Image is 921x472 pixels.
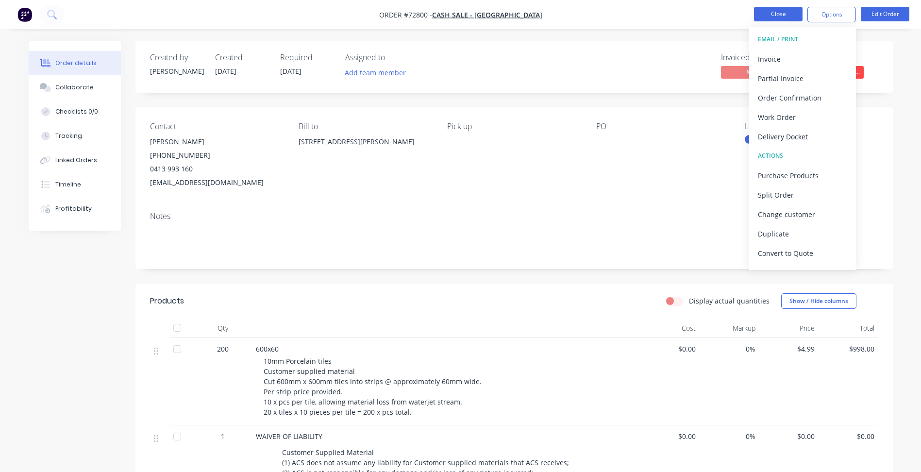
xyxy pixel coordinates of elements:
div: Created [215,53,268,62]
div: [PERSON_NAME][PHONE_NUMBER]0413 993 160[EMAIL_ADDRESS][DOMAIN_NAME] [150,135,283,189]
div: 0413 993 160 [150,162,283,176]
div: Profitability [55,204,92,213]
div: Collaborate [55,83,94,92]
div: Price [759,319,819,338]
div: Required [280,53,334,62]
div: Cost [640,319,700,338]
button: Order details [29,51,121,75]
button: Linked Orders [29,148,121,172]
button: Timeline [29,172,121,197]
span: $0.00 [822,431,874,441]
span: $0.00 [644,344,696,354]
div: Total [819,319,878,338]
span: 600x60 [256,344,279,354]
div: EMAIL / PRINT [758,33,847,46]
div: Created by [150,53,203,62]
label: Display actual quantities [689,296,770,306]
button: Invoice [749,49,856,68]
div: Notes [150,212,878,221]
button: ACTIONS [749,146,856,166]
div: Order details [55,59,97,67]
div: Invoiced [721,53,794,62]
div: Convert to Quote [758,246,847,260]
span: No [721,66,779,78]
span: 10mm Porcelain tiles Customer supplied material Cut 600mm x 600mm tiles into strips @ approximate... [264,356,482,417]
div: Customer Supplied Material [745,135,830,144]
div: [PHONE_NUMBER] [150,149,283,162]
button: Collaborate [29,75,121,100]
span: 0% [703,344,755,354]
button: Convert to Quote [749,243,856,263]
div: Bill to [299,122,432,131]
button: Purchase Products [749,166,856,185]
span: 1 [221,431,225,441]
div: Archive [758,266,847,280]
div: Change customer [758,207,847,221]
div: Work Order [758,110,847,124]
div: Contact [150,122,283,131]
span: $0.00 [763,431,815,441]
button: Show / Hide columns [781,293,856,309]
button: Add team member [345,66,411,79]
div: Markup [700,319,759,338]
div: Tracking [55,132,82,140]
button: Close [754,7,803,21]
div: PO [596,122,729,131]
div: Invoice [758,52,847,66]
div: Delivery Docket [758,130,847,144]
div: [PERSON_NAME] [150,135,283,149]
div: Products [150,295,184,307]
div: Labels [745,122,878,131]
div: ACTIONS [758,150,847,162]
div: [STREET_ADDRESS][PERSON_NAME] [299,135,432,166]
button: Edit Order [861,7,909,21]
button: Archive [749,263,856,282]
div: Checklists 0/0 [55,107,98,116]
div: Linked Orders [55,156,97,165]
button: Work Order [749,107,856,127]
div: [EMAIL_ADDRESS][DOMAIN_NAME] [150,176,283,189]
span: Order #72800 - [379,10,432,19]
div: Purchase Products [758,169,847,183]
div: Duplicate [758,227,847,241]
span: $0.00 [644,431,696,441]
button: Change customer [749,204,856,224]
button: Add team member [339,66,411,79]
div: Assigned to [345,53,442,62]
div: Pick up [447,122,580,131]
button: Duplicate [749,224,856,243]
div: Partial Invoice [758,71,847,85]
button: Options [807,7,856,22]
button: Profitability [29,197,121,221]
div: [PERSON_NAME] [150,66,203,76]
button: Tracking [29,124,121,148]
button: Order Confirmation [749,88,856,107]
div: Order Confirmation [758,91,847,105]
a: Cash Sale - [GEOGRAPHIC_DATA] [432,10,542,19]
div: Split Order [758,188,847,202]
span: 200 [217,344,229,354]
span: 0% [703,431,755,441]
button: Partial Invoice [749,68,856,88]
span: [DATE] [215,67,236,76]
button: Split Order [749,185,856,204]
div: [STREET_ADDRESS][PERSON_NAME] [299,135,432,149]
div: Qty [194,319,252,338]
div: Timeline [55,180,81,189]
img: Factory [17,7,32,22]
span: [DATE] [280,67,301,76]
button: Delivery Docket [749,127,856,146]
button: Checklists 0/0 [29,100,121,124]
span: $998.00 [822,344,874,354]
span: WAIVER OF LIABILITY [256,432,322,441]
span: $4.99 [763,344,815,354]
button: EMAIL / PRINT [749,30,856,49]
